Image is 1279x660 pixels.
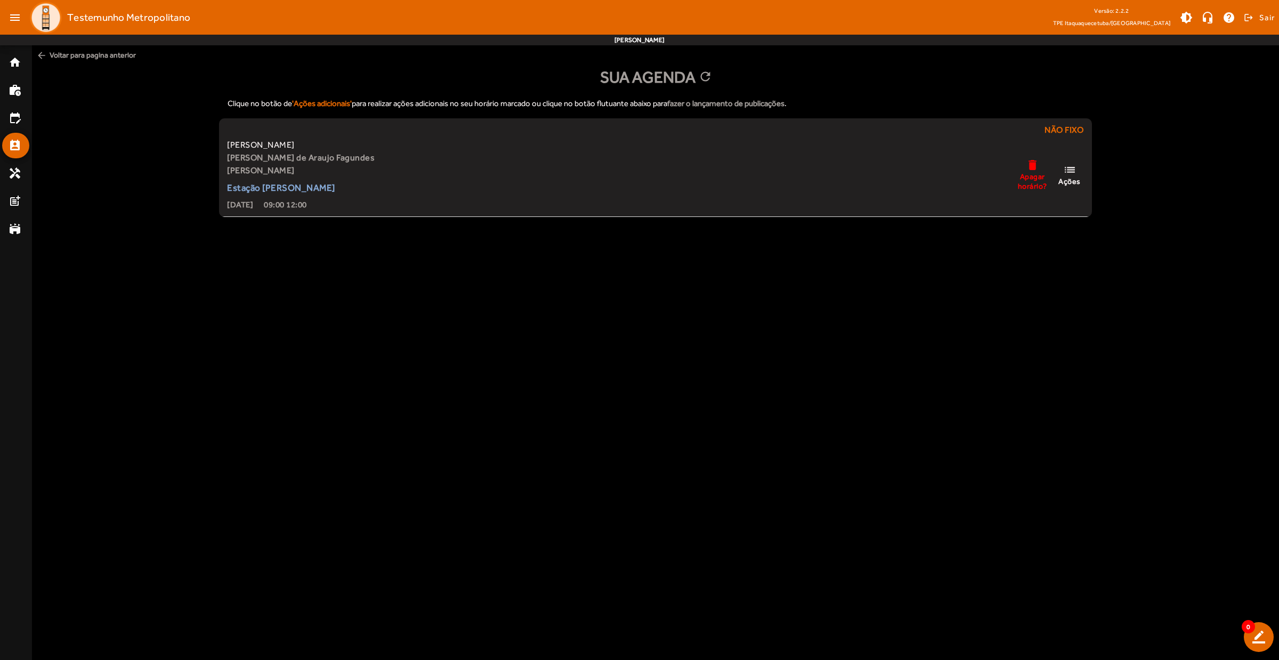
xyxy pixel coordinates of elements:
[698,69,711,85] mat-icon: refresh
[9,84,21,96] mat-icon: work_history
[1058,176,1081,186] span: Ações
[1016,172,1048,191] span: Apagar horário?
[1259,9,1275,26] span: Sair
[292,99,352,108] strong: 'Ações adicionais'
[4,7,26,28] mat-icon: menu
[264,198,307,211] strong: 09:00 12:00
[1053,18,1170,28] span: TPE Itaquaquecetuba/[GEOGRAPHIC_DATA]
[227,151,375,164] strong: [PERSON_NAME] de Araujo Fagundes
[32,45,1279,65] span: Voltar para pagina anterior
[32,65,1279,89] div: Sua Agenda
[227,198,253,211] strong: [DATE]
[219,89,1092,118] div: Clique no botão de para realizar ações adicionais no seu horário marcado ou clique no botão flutu...
[1063,163,1076,176] mat-icon: list
[9,56,21,69] mat-icon: home
[227,164,375,177] strong: [PERSON_NAME]
[9,195,21,207] mat-icon: post_add
[9,139,21,152] mat-icon: perm_contact_calendar
[1026,158,1039,172] mat-icon: delete
[36,50,47,61] mat-icon: arrow_back
[9,111,21,124] mat-icon: edit_calendar
[9,167,21,180] mat-icon: handyman
[667,99,784,108] strong: fazer o lançamento de publicações
[30,2,62,34] img: Logo TPE
[225,124,1086,139] div: Não fixo
[67,9,190,26] span: Testemunho Metropolitano
[1242,10,1275,26] button: Sair
[26,2,190,34] a: Testemunho Metropolitano
[227,139,375,151] span: [PERSON_NAME]
[1053,4,1170,18] div: Versão: 2.2.2
[227,181,375,194] div: Estação [PERSON_NAME]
